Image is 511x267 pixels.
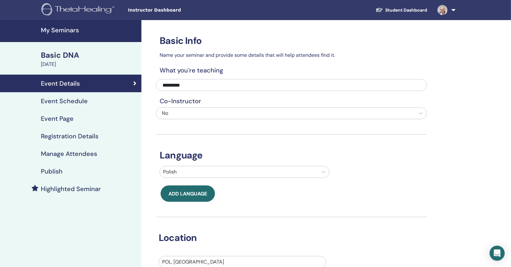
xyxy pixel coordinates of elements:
[156,97,427,105] h4: Co-Instructor
[41,26,138,34] h4: My Seminars
[161,185,215,202] button: Add language
[41,150,97,158] h4: Manage Attendees
[41,61,138,68] div: [DATE]
[162,110,168,116] span: No
[128,7,222,13] span: Instructor Dashboard
[156,67,427,74] h4: What you`re teaching
[41,80,80,87] h4: Event Details
[41,115,74,122] h4: Event Page
[37,50,141,68] a: Basic DNA[DATE]
[156,150,427,161] h3: Language
[371,4,432,16] a: Student Dashboard
[41,3,117,17] img: logo.png
[437,5,448,15] img: default.jpg
[156,51,427,59] p: Name your seminar and provide some details that will help attendees find it.
[41,185,101,193] h4: Highlighted Seminar
[168,190,207,197] span: Add language
[376,7,383,13] img: graduation-cap-white.svg
[41,97,88,105] h4: Event Schedule
[490,246,505,261] div: Open Intercom Messenger
[41,168,63,175] h4: Publish
[156,35,427,46] h3: Basic Info
[155,232,418,243] h3: Location
[41,132,98,140] h4: Registration Details
[41,50,138,61] div: Basic DNA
